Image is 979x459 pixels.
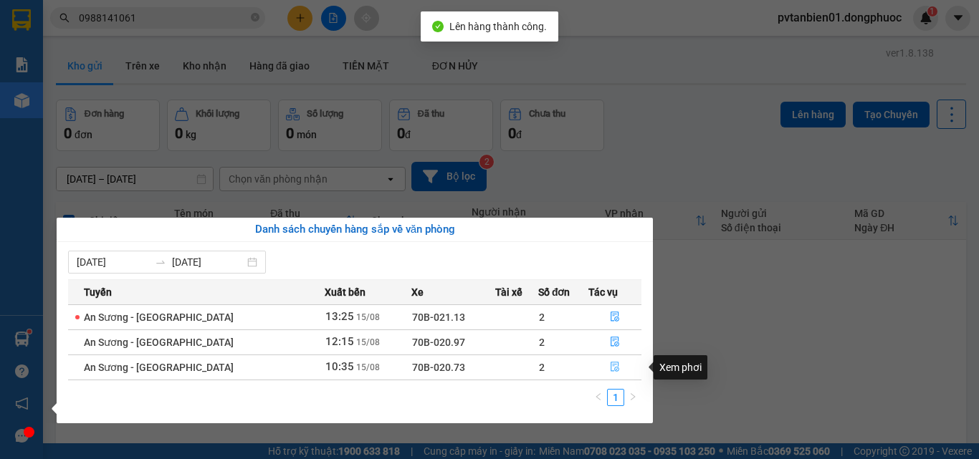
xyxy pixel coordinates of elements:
[356,312,380,322] span: 15/08
[172,254,244,270] input: Đến ngày
[5,9,69,72] img: logo
[77,254,149,270] input: Từ ngày
[594,392,603,401] span: left
[588,284,618,300] span: Tác vụ
[495,284,522,300] span: Tài xế
[412,311,465,323] span: 70B-021.13
[607,389,624,406] li: 1
[590,389,607,406] li: Previous Page
[624,389,641,406] li: Next Page
[113,8,196,20] strong: ĐỒNG PHƯỚC
[113,64,176,72] span: Hotline: 19001152
[84,337,234,348] span: An Sương - [GEOGRAPHIC_DATA]
[589,306,641,329] button: file-done
[539,362,545,373] span: 2
[325,284,366,300] span: Xuất bến
[356,337,380,347] span: 15/08
[412,337,465,348] span: 70B-020.97
[325,360,354,373] span: 10:35
[68,221,641,238] div: Danh sách chuyến hàng sắp về văn phòng
[113,43,197,61] span: 01 Võ Văn Truyện, KP.1, Phường 2
[610,337,620,348] span: file-done
[449,21,547,32] span: Lên hàng thành công.
[610,362,620,373] span: file-done
[610,311,620,323] span: file-done
[155,256,166,268] span: swap-right
[325,310,354,323] span: 13:25
[629,392,637,401] span: right
[4,104,87,112] span: In ngày:
[608,390,624,405] a: 1
[539,311,545,323] span: 2
[39,77,176,89] span: -----------------------------------------
[84,311,234,323] span: An Sương - [GEOGRAPHIC_DATA]
[538,284,570,300] span: Số đơn
[84,284,112,300] span: Tuyến
[32,104,87,112] span: 12:39:00 [DATE]
[325,335,354,348] span: 12:15
[539,337,545,348] span: 2
[411,284,424,300] span: Xe
[4,92,150,101] span: [PERSON_NAME]:
[624,389,641,406] button: right
[155,256,166,268] span: to
[590,389,607,406] button: left
[432,21,444,32] span: check-circle
[356,362,380,372] span: 15/08
[589,331,641,354] button: file-done
[113,23,193,41] span: Bến xe [GEOGRAPHIC_DATA]
[72,91,151,102] span: VPTB1508250010
[412,362,465,373] span: 70B-020.73
[589,356,641,379] button: file-done
[84,362,234,373] span: An Sương - [GEOGRAPHIC_DATA]
[654,355,707,380] div: Xem phơi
